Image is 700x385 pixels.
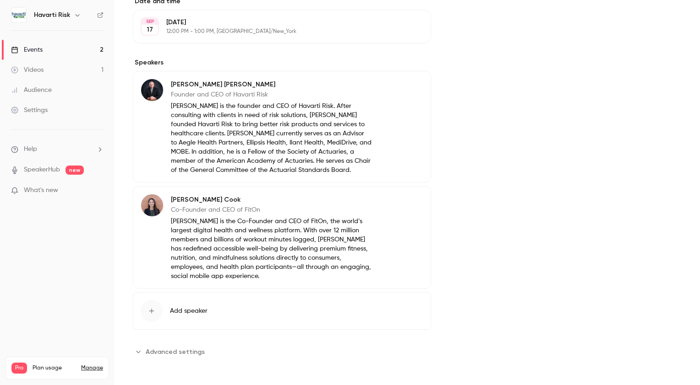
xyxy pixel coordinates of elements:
[171,205,372,214] p: Co-Founder and CEO of FitOn
[11,144,104,154] li: help-dropdown-opener
[146,347,205,357] span: Advanced settings
[133,344,431,359] section: Advanced settings
[142,18,158,25] div: SEP
[33,364,76,372] span: Plan usage
[141,194,163,216] img: Lindsay Cook
[171,90,372,99] p: Founder and CEO of Havarti Risk
[171,102,372,175] p: [PERSON_NAME] is the founder and CEO of Havarti Risk. After consulting with clients in need of ri...
[171,217,372,281] p: [PERSON_NAME] is the Co-Founder and CEO of FitOn, the world’s largest digital health and wellness...
[24,186,58,195] span: What's new
[141,79,163,101] img: Keith Passwater
[166,28,383,35] p: 12:00 PM - 1:00 PM, [GEOGRAPHIC_DATA]/New_York
[166,18,383,27] p: [DATE]
[11,86,52,95] div: Audience
[11,363,27,374] span: Pro
[81,364,103,372] a: Manage
[171,80,372,89] p: [PERSON_NAME] [PERSON_NAME]
[133,344,210,359] button: Advanced settings
[133,292,431,330] button: Add speaker
[171,195,372,204] p: [PERSON_NAME] Cook
[147,25,153,34] p: 17
[24,165,60,175] a: SpeakerHub
[34,11,70,20] h6: Havarti Risk
[133,71,431,182] div: Keith Passwater[PERSON_NAME] [PERSON_NAME]Founder and CEO of Havarti Risk[PERSON_NAME] is the fou...
[11,106,48,115] div: Settings
[66,166,84,175] span: new
[24,144,37,154] span: Help
[11,8,26,22] img: Havarti Risk
[170,306,208,315] span: Add speaker
[11,65,44,75] div: Videos
[133,186,431,289] div: Lindsay Cook[PERSON_NAME] CookCo-Founder and CEO of FitOn[PERSON_NAME] is the Co-Founder and CEO ...
[11,45,43,54] div: Events
[133,58,431,67] label: Speakers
